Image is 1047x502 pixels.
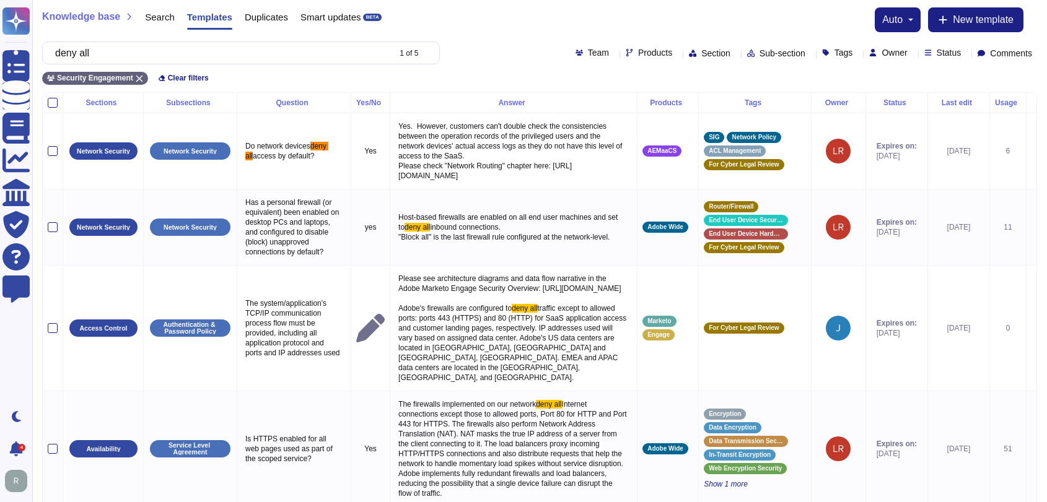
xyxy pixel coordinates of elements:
[953,15,1014,25] span: New template
[732,134,776,141] span: Network Policy
[709,148,761,154] span: ACL Management
[86,446,120,452] p: Availability
[154,321,226,334] p: Authentication & Password Policy
[709,162,779,168] span: For Cyber Legal Review
[995,222,1021,232] div: 11
[647,148,677,154] span: AEMaaCS
[398,223,610,241] span: inbound connections. "Block all" is the last firewall rule configured at the network-level.
[536,400,561,409] span: deny all
[245,142,328,160] span: deny all
[145,12,175,22] span: Search
[77,148,130,155] p: Network Security
[882,15,903,25] span: auto
[709,325,779,331] span: For Cyber Legal Review
[164,224,217,231] p: Network Security
[49,42,388,64] input: Search by keywords
[871,99,922,106] div: Status
[877,439,917,449] span: Expires on:
[242,194,346,260] p: Has a personal firewall (or equivalent) been enabled on desktop PCs and laptops, and configured t...
[77,224,130,231] p: Network Security
[877,141,917,151] span: Expires on:
[356,146,385,156] p: Yes
[709,231,783,237] span: End User Device Hardening
[647,318,671,324] span: Marketo
[356,222,385,232] p: yes
[709,465,782,472] span: Web Encryption Security
[242,431,346,467] p: Is HTTPS enabled for all web pages used as part of the scoped service?
[709,438,783,444] span: Data Transmission Security Policy - Encryption
[704,99,806,106] div: Tags
[398,304,628,382] span: traffic except to allowed ports: ports 443 (HTTPS) and 80 (HTTP) for SaaS application access and ...
[253,152,314,160] span: access by default?
[928,7,1023,32] button: New template
[57,74,133,82] span: Security Engagement
[826,316,851,340] img: user
[245,12,288,22] span: Duplicates
[356,444,385,454] p: Yes
[647,332,670,338] span: Engage
[937,48,962,57] span: Status
[947,444,971,453] span: [DATE]
[817,99,861,106] div: Owner
[2,467,36,495] button: user
[995,99,1021,106] div: Usage
[877,318,917,328] span: Expires on:
[395,99,632,106] div: Answer
[995,323,1021,333] div: 0
[588,48,609,57] span: Team
[701,49,730,58] span: Section
[168,74,209,82] span: Clear filters
[995,444,1021,454] div: 51
[300,12,361,22] span: Smart updates
[245,142,310,150] span: Do network devices
[826,436,851,461] img: user
[877,449,917,459] span: [DATE]
[704,479,806,489] span: Show 1 more
[947,223,971,232] span: [DATE]
[18,444,25,451] div: 4
[835,48,853,57] span: Tags
[709,425,756,431] span: Data Encryption
[242,99,346,106] div: Question
[709,134,719,141] span: SIG
[947,324,971,332] span: [DATE]
[405,223,430,232] span: deny all
[42,12,120,22] span: Knowledge base
[709,245,779,251] span: For Cyber Legal Review
[826,215,851,240] img: user
[5,470,27,492] img: user
[709,411,741,417] span: Encryption
[760,49,805,58] span: Sub-section
[990,49,1032,58] span: Comments
[154,442,226,455] p: Service Level Agreement
[149,99,232,106] div: Subsections
[709,452,771,458] span: In-Transit Encryption
[877,217,917,227] span: Expires on:
[398,274,623,313] span: Please see architecture diagrams and data flow narrative in the Adobe Marketo Engage Security Ove...
[395,118,632,184] p: Yes. However, customers can't double check the consistencies between the operation records of the...
[398,400,629,498] span: Internet connections except those to allowed ports, Port 80 for HTTP and Port 443 for HTTPS. The ...
[647,224,683,230] span: Adobe Wide
[933,99,984,106] div: Last edit
[79,325,127,332] p: Access Control
[512,304,537,313] span: deny all
[400,50,418,57] div: 1 of 5
[638,48,672,57] span: Products
[877,151,917,161] span: [DATE]
[877,227,917,237] span: [DATE]
[882,15,913,25] button: auto
[187,12,232,22] span: Templates
[242,295,346,361] p: The system/application's TCP/IP communication process flow must be provided, including all applic...
[995,146,1021,156] div: 6
[68,99,138,106] div: Sections
[947,147,971,155] span: [DATE]
[709,217,783,223] span: End User Device Security
[709,204,753,210] span: Router/Firewall
[356,99,385,106] div: Yes/No
[164,148,217,155] p: Network Security
[826,139,851,163] img: user
[363,14,381,21] div: BETA
[647,446,683,452] span: Adobe Wide
[642,99,693,106] div: Products
[398,400,536,409] span: The firewalls implemented on our network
